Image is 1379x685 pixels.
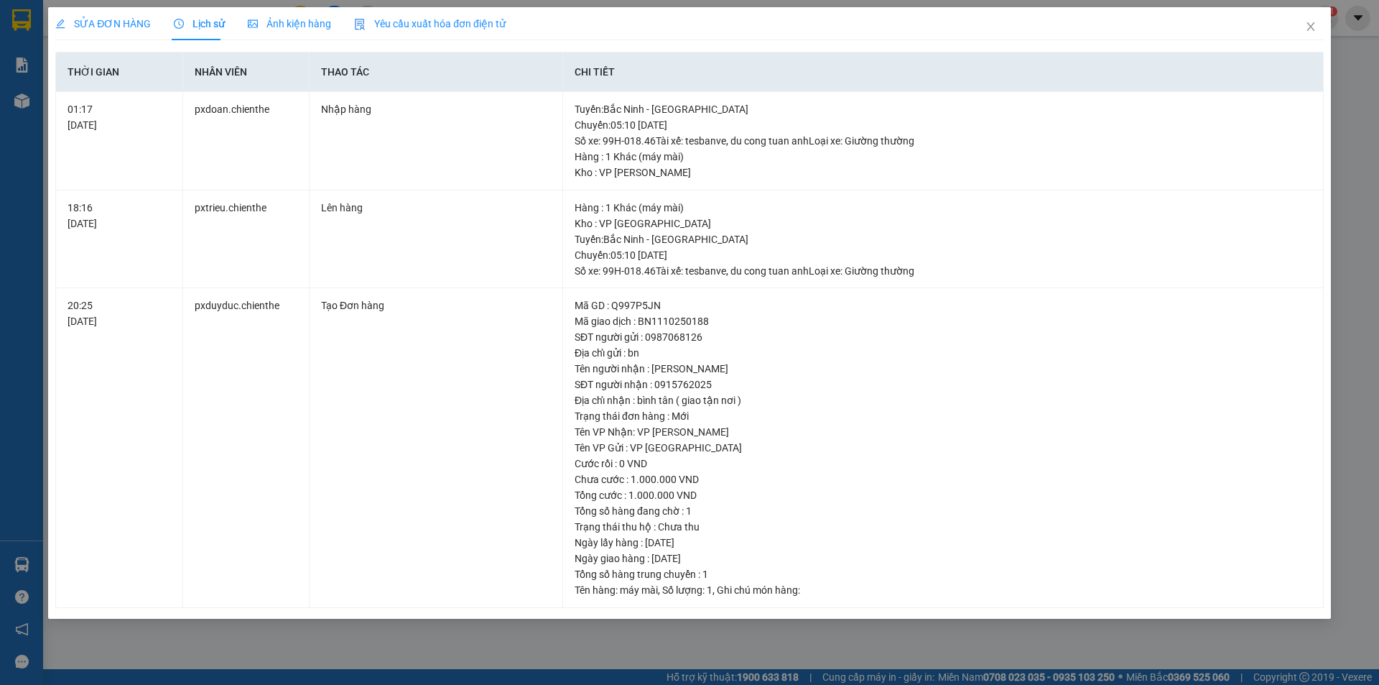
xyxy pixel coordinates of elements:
div: Lên hàng [321,200,551,216]
div: Kho : VP [PERSON_NAME] [575,165,1311,180]
div: Tạo Đơn hàng [321,298,551,313]
div: Địa chỉ gửi : bn [575,345,1311,361]
div: Ngày lấy hàng : [DATE] [575,535,1311,551]
span: SỬA ĐƠN HÀNG [55,18,151,29]
th: Nhân viên [183,52,310,92]
th: Thao tác [310,52,563,92]
div: Hàng : 1 Khác (máy mài) [575,200,1311,216]
div: 20:25 [DATE] [68,298,170,329]
div: Trạng thái đơn hàng : Mới [575,408,1311,424]
div: Tên người nhận : [PERSON_NAME] [575,361,1311,377]
div: Tuyến : Bắc Ninh - [GEOGRAPHIC_DATA] Chuyến: 05:10 [DATE] Số xe: 99H-018.46 Tài xế: tesbanve, du ... [575,101,1311,149]
td: pxtrieu.chienthe [183,190,310,289]
div: Tên hàng: , Số lượng: , Ghi chú món hàng: [575,582,1311,598]
div: Tổng cước : 1.000.000 VND [575,487,1311,503]
div: Tên VP Gửi : VP [GEOGRAPHIC_DATA] [575,440,1311,456]
div: Chưa cước : 1.000.000 VND [575,472,1311,487]
div: 18:16 [DATE] [68,200,170,231]
div: Tên VP Nhận: VP [PERSON_NAME] [575,424,1311,440]
div: SĐT người gửi : 0987068126 [575,329,1311,345]
img: icon [354,19,366,30]
div: Tuyến : Bắc Ninh - [GEOGRAPHIC_DATA] Chuyến: 05:10 [DATE] Số xe: 99H-018.46 Tài xế: tesbanve, du ... [575,231,1311,279]
div: Mã GD : Q997P5JN [575,298,1311,313]
span: picture [248,19,258,29]
div: Tổng số hàng đang chờ : 1 [575,503,1311,519]
div: Địa chỉ nhận : bình tân ( giao tận nơi ) [575,392,1311,408]
th: Thời gian [56,52,182,92]
span: máy mài [620,584,658,596]
div: SĐT người nhận : 0915762025 [575,377,1311,392]
div: Hàng : 1 Khác (máy mài) [575,149,1311,165]
div: Mã giao dịch : BN1110250188 [575,313,1311,329]
span: 1 [707,584,712,596]
span: close [1305,21,1317,32]
div: Nhập hàng [321,101,551,117]
div: 01:17 [DATE] [68,101,170,133]
div: Tổng số hàng trung chuyển : 1 [575,566,1311,582]
div: Ngày giao hàng : [DATE] [575,551,1311,566]
th: Chi tiết [563,52,1324,92]
span: Lịch sử [174,18,225,29]
span: Ảnh kiện hàng [248,18,331,29]
div: Trạng thái thu hộ : Chưa thu [575,519,1311,535]
span: Yêu cầu xuất hóa đơn điện tử [354,18,506,29]
span: clock-circle [174,19,184,29]
div: Cước rồi : 0 VND [575,456,1311,472]
td: pxduyduc.chienthe [183,288,310,608]
span: edit [55,19,65,29]
div: Kho : VP [GEOGRAPHIC_DATA] [575,216,1311,231]
td: pxdoan.chienthe [183,92,310,190]
button: Close [1291,7,1331,47]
